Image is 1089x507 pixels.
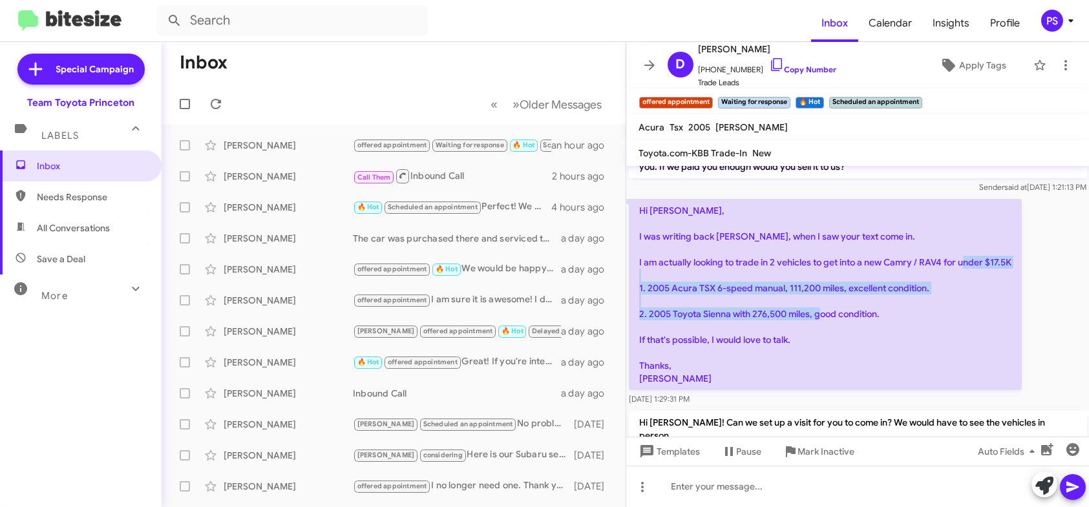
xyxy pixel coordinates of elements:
div: a day ago [561,356,615,369]
small: Waiting for response [718,97,790,109]
div: Here is our Subaru selection: [URL][DOMAIN_NAME] [353,448,572,462]
span: [PERSON_NAME] [357,327,415,335]
span: [PHONE_NUMBER] [699,57,837,76]
small: offered appointment [639,97,713,109]
p: Hi [PERSON_NAME]! Can we set up a visit for you to come in? We would have to see the vehicles in ... [629,411,1087,447]
a: Calendar [858,5,922,42]
nav: Page navigation example [484,91,610,118]
span: Sender [DATE] 1:21:13 PM [979,182,1086,192]
span: Needs Response [37,191,147,203]
a: Profile [980,5,1030,42]
div: The car was purchased there and serviced there through 2023 [353,232,561,245]
span: offered appointment [357,296,427,304]
span: « [491,96,498,112]
div: a day ago [561,325,615,338]
a: Copy Number [769,65,837,74]
span: Call Them [357,173,391,181]
small: Scheduled an appointment [829,97,922,109]
button: Templates [626,440,711,463]
span: [DATE] 1:29:31 PM [629,394,690,404]
div: [DATE] [572,418,615,431]
a: Insights [922,5,980,42]
div: 4 hours ago [551,201,615,214]
div: [PERSON_NAME] [224,449,353,462]
a: Special Campaign [17,54,145,85]
button: Mark Inactive [772,440,865,463]
p: Hi [PERSON_NAME], I was writing back [PERSON_NAME], when I saw your text come in. I am actually l... [629,199,1022,390]
div: [PERSON_NAME] [224,325,353,338]
span: said at [1004,182,1027,192]
span: offered appointment [357,482,427,490]
span: offered appointment [388,358,458,366]
button: PS [1030,10,1075,32]
span: Waiting for response [436,141,504,149]
button: Next [505,91,610,118]
span: All Conversations [37,222,110,234]
div: Perfect! We will see you [DATE] at 2pm! We look forward to meeting with you. [353,200,551,214]
div: Great! If you're interested in selling your vehicle, let's schedule an appointment to discuss the... [353,355,561,369]
div: a day ago [561,263,615,276]
span: Auto Fields [978,440,1040,463]
span: Pause [737,440,762,463]
span: 🔥 Hot [357,203,379,211]
div: a day ago [561,294,615,307]
span: Delayed response [532,327,591,335]
span: 🔥 Hot [436,265,458,273]
div: [PERSON_NAME] [224,356,353,369]
span: Inbox [37,160,147,172]
div: [PERSON_NAME] [224,232,353,245]
div: Team Toyota Princeton [27,96,134,109]
div: [PERSON_NAME] [224,387,353,400]
a: Inbox [811,5,858,42]
small: 🔥 Hot [796,97,823,109]
div: Yes, it was nice [353,324,561,338]
span: [PERSON_NAME] [699,41,837,57]
div: I no longer need one. Thank you. [353,479,572,493]
span: Acura [639,121,665,133]
span: considering [423,451,463,459]
div: I am sure it is awesome! I don't know if that would be something we would buy, I would have to ch... [353,293,561,307]
div: Inbound Call [353,168,552,184]
span: [PERSON_NAME] [716,121,788,133]
span: 🔥 Hot [513,141,534,149]
span: Older Messages [520,98,602,112]
span: [PERSON_NAME] [357,420,415,428]
div: 2 hours ago [552,170,615,183]
div: [PERSON_NAME] [224,139,353,152]
span: Special Campaign [56,63,134,76]
span: offered appointment [357,141,427,149]
div: a day ago [561,232,615,245]
span: 🔥 Hot [357,358,379,366]
button: Auto Fields [967,440,1050,463]
input: Search [156,5,428,36]
span: 2005 [689,121,711,133]
span: Toyota.com-KBB Trade-In [639,147,748,159]
span: Mark Inactive [798,440,855,463]
span: » [513,96,520,112]
span: Trade Leads [699,76,837,89]
div: [DATE] [572,480,615,493]
h1: Inbox [180,52,227,73]
span: Save a Deal [37,253,85,265]
button: Pause [711,440,772,463]
div: [PERSON_NAME] [224,480,353,493]
span: offered appointment [357,265,427,273]
button: Previous [483,91,506,118]
span: Templates [637,440,701,463]
div: [DATE] [572,449,615,462]
div: Inbound Call [353,387,561,400]
div: Perfect! I will put a tentative time in and when you arrive, a sales rep will be ready for you! t... [353,138,551,152]
span: More [41,290,68,302]
span: [PERSON_NAME] [357,451,415,459]
span: Apply Tags [959,54,1006,77]
div: [PERSON_NAME] [224,418,353,431]
span: Tsx [670,121,684,133]
span: Scheduled an appointment [388,203,478,211]
button: Apply Tags [918,54,1027,77]
span: D [675,54,685,75]
div: We would be happy to meet with you after 4:30 on any day! [353,262,561,276]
